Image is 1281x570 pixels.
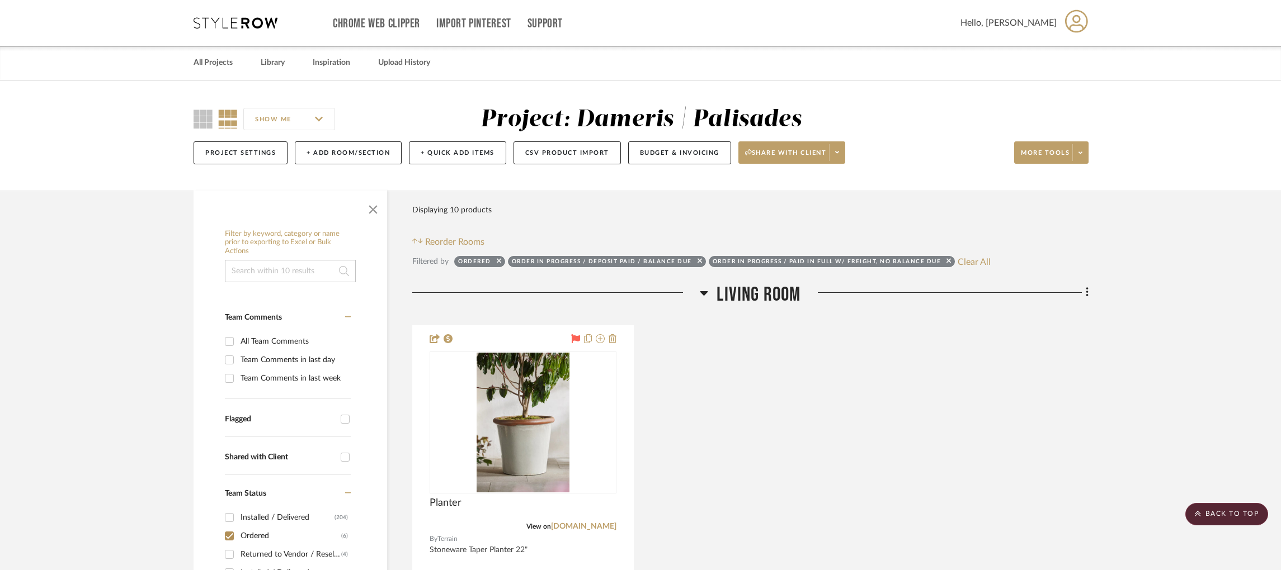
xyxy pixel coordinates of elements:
[745,149,827,165] span: Share with client
[412,199,492,221] div: Displaying 10 products
[241,332,348,350] div: All Team Comments
[362,196,384,218] button: Close
[425,235,484,249] span: Reorder Rooms
[713,258,941,269] div: Order In Progress / Paid In Full w/ Freight, No Balance due
[528,19,563,28] a: Support
[430,497,461,509] span: Planter
[409,141,506,164] button: + Quick Add Items
[261,55,285,70] a: Library
[412,235,484,249] button: Reorder Rooms
[514,141,621,164] button: CSV Product Import
[458,258,491,269] div: Ordered
[430,352,616,493] div: 0
[378,55,430,70] a: Upload History
[335,509,348,526] div: (204)
[225,490,266,497] span: Team Status
[477,353,569,492] img: Planter
[481,108,802,131] div: Project: Dameris | Palisades
[333,19,420,28] a: Chrome Web Clipper
[1014,141,1089,164] button: More tools
[551,522,616,530] a: [DOMAIN_NAME]
[194,141,288,164] button: Project Settings
[341,527,348,545] div: (6)
[738,141,846,164] button: Share with client
[241,369,348,387] div: Team Comments in last week
[295,141,402,164] button: + Add Room/Section
[225,415,335,424] div: Flagged
[512,258,692,269] div: Order in Progress / Deposit Paid / Balance due
[1185,503,1268,525] scroll-to-top-button: BACK TO TOP
[1021,149,1070,165] span: More tools
[628,141,731,164] button: Budget & Invoicing
[225,453,335,462] div: Shared with Client
[430,534,437,544] span: By
[958,254,991,269] button: Clear All
[437,534,458,544] span: Terrain
[241,351,348,369] div: Team Comments in last day
[412,255,449,268] div: Filtered by
[717,283,800,307] span: Living Room
[960,16,1057,30] span: Hello, [PERSON_NAME]
[526,523,551,530] span: View on
[436,19,511,28] a: Import Pinterest
[313,55,350,70] a: Inspiration
[225,313,282,321] span: Team Comments
[241,545,341,563] div: Returned to Vendor / Reselect
[225,260,356,282] input: Search within 10 results
[225,230,356,256] h6: Filter by keyword, category or name prior to exporting to Excel or Bulk Actions
[241,527,341,545] div: Ordered
[241,509,335,526] div: Installed / Delivered
[194,55,233,70] a: All Projects
[341,545,348,563] div: (4)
